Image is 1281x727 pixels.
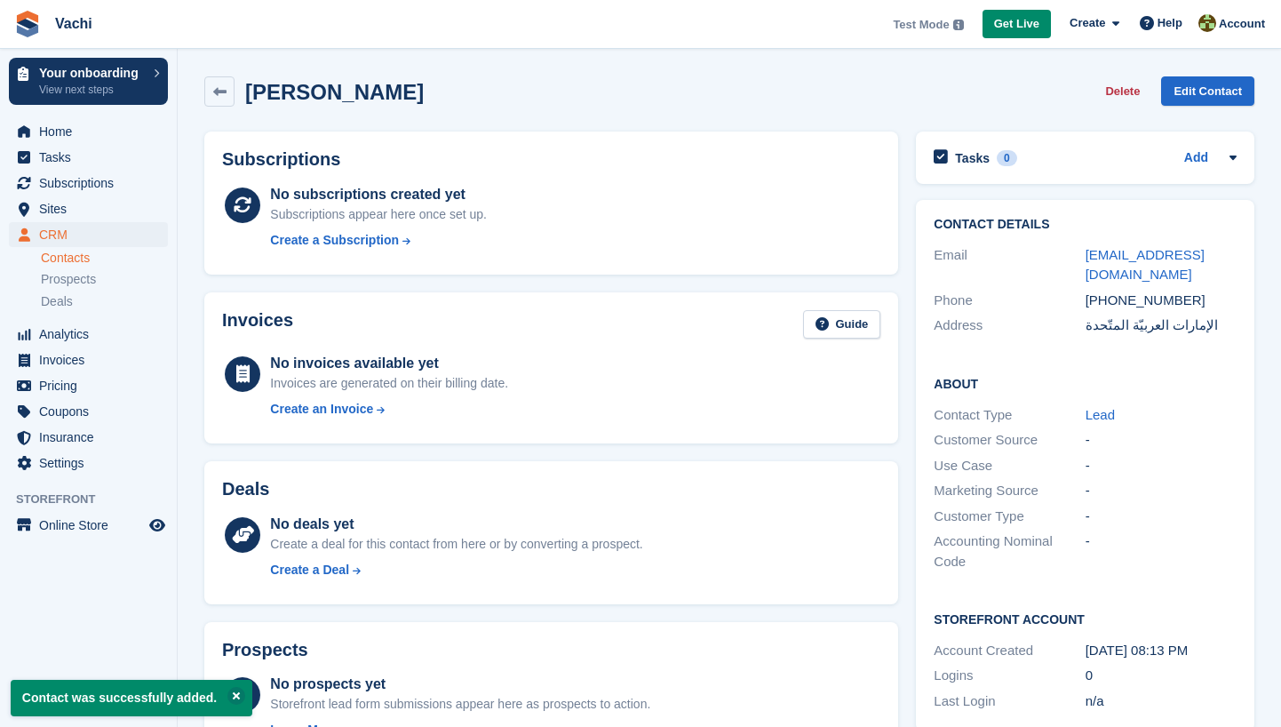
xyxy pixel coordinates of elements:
a: menu [9,145,168,170]
h2: Invoices [222,310,293,340]
a: menu [9,373,168,398]
div: n/a [1086,691,1237,712]
span: Create [1070,14,1105,32]
span: Insurance [39,425,146,450]
span: Get Live [994,15,1039,33]
a: menu [9,451,168,475]
span: Analytics [39,322,146,347]
div: Contact Type [934,405,1085,426]
h2: Deals [222,479,269,499]
div: - [1086,531,1237,571]
a: [EMAIL_ADDRESS][DOMAIN_NAME] [1086,247,1205,283]
span: Storefront [16,491,177,508]
a: Create an Invoice [270,400,508,419]
div: Address [934,316,1085,336]
a: Contacts [41,250,168,267]
div: Customer Type [934,507,1085,527]
div: Phone [934,291,1085,311]
a: Create a Deal [270,561,642,579]
img: stora-icon-8386f47178a22dfd0bd8f6a31ec36ba5ce8667c1dd55bd0f319d3a0aa187defe.svg [14,11,41,37]
a: Lead [1086,407,1115,422]
div: No invoices available yet [270,353,508,374]
a: menu [9,222,168,247]
img: icon-info-grey-7440780725fd019a000dd9b08b2336e03edf1995a4989e88bcd33f0948082b44.svg [953,20,964,30]
a: Get Live [983,10,1051,39]
span: Tasks [39,145,146,170]
h2: Prospects [222,640,308,660]
div: Subscriptions appear here once set up. [270,205,487,224]
span: Online Store [39,513,146,538]
a: Guide [803,310,881,340]
a: menu [9,171,168,196]
div: Customer Source [934,430,1085,451]
h2: About [934,374,1237,392]
span: Settings [39,451,146,475]
span: Sites [39,196,146,221]
p: Your onboarding [39,67,145,79]
a: menu [9,513,168,538]
h2: Subscriptions [222,149,880,170]
div: Marketing Source [934,481,1085,501]
div: Logins [934,666,1085,686]
span: Deals [41,293,73,310]
div: - [1086,507,1237,527]
h2: Tasks [955,150,990,166]
div: Storefront lead form submissions appear here as prospects to action. [270,695,650,714]
span: Subscriptions [39,171,146,196]
span: Account [1219,15,1265,33]
div: Use Case [934,456,1085,476]
div: Invoices are generated on their billing date. [270,374,508,393]
div: Account Created [934,641,1085,661]
a: Vachi [48,9,99,38]
a: Your onboarding View next steps [9,58,168,105]
span: Pricing [39,373,146,398]
a: Prospects [41,270,168,289]
div: الإمارات العربيّة المتّحدة [1086,316,1237,336]
div: No prospects yet [270,674,650,695]
p: View next steps [39,82,145,98]
span: CRM [39,222,146,247]
a: menu [9,322,168,347]
a: menu [9,425,168,450]
div: 0 [997,150,1017,166]
button: Delete [1098,76,1147,106]
h2: Contact Details [934,218,1237,232]
span: Invoices [39,348,146,372]
div: Last Login [934,691,1085,712]
div: 0 [1086,666,1237,686]
a: Preview store [147,515,168,536]
span: Help [1158,14,1182,32]
div: - [1086,456,1237,476]
a: Edit Contact [1161,76,1254,106]
div: Accounting Nominal Code [934,531,1085,571]
a: menu [9,399,168,424]
img: Anete Gre [1198,14,1216,32]
span: Coupons [39,399,146,424]
div: Create a Deal [270,561,349,579]
div: Create a deal for this contact from here or by converting a prospect. [270,535,642,554]
h2: Storefront Account [934,610,1237,627]
span: Prospects [41,271,96,288]
div: - [1086,481,1237,501]
div: No deals yet [270,514,642,535]
a: menu [9,348,168,372]
a: Add [1184,148,1208,169]
p: Contact was successfully added. [11,680,252,716]
div: - [1086,430,1237,451]
div: Create a Subscription [270,231,399,250]
a: menu [9,119,168,144]
h2: [PERSON_NAME] [245,80,424,104]
a: Deals [41,292,168,311]
div: [PHONE_NUMBER] [1086,291,1237,311]
div: No subscriptions created yet [270,184,487,205]
div: Create an Invoice [270,400,373,419]
a: menu [9,196,168,221]
div: Email [934,245,1085,285]
span: Home [39,119,146,144]
span: Test Mode [893,16,949,34]
div: [DATE] 08:13 PM [1086,641,1237,661]
a: Create a Subscription [270,231,487,250]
